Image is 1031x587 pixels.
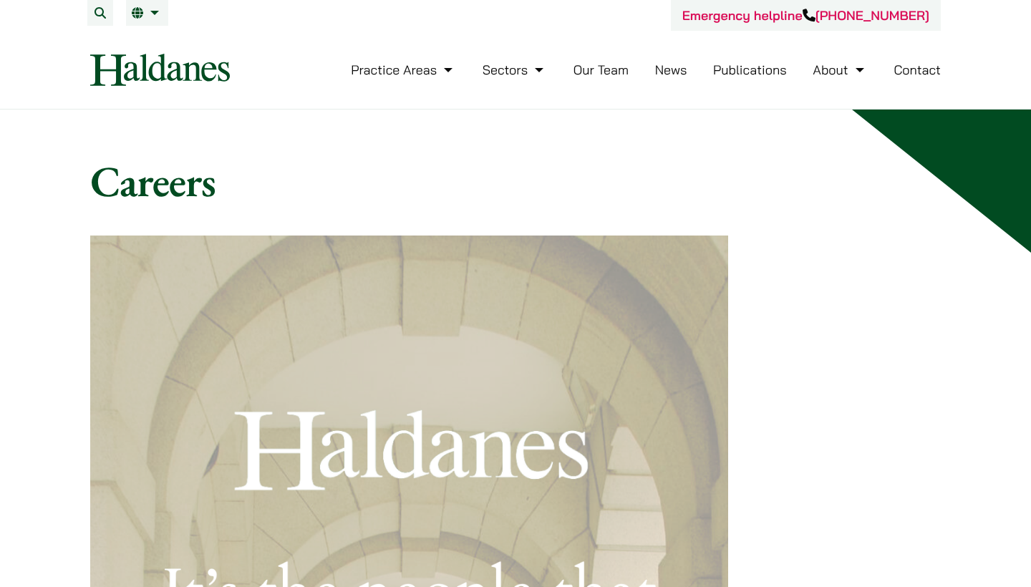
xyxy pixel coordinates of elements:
a: News [655,62,687,78]
a: Sectors [483,62,547,78]
a: Contact [894,62,941,78]
a: Publications [713,62,787,78]
a: Practice Areas [351,62,456,78]
h1: Careers [90,155,941,207]
a: About [813,62,867,78]
a: Our Team [573,62,629,78]
img: Logo of Haldanes [90,54,230,86]
a: EN [132,7,163,19]
a: Emergency helpline[PHONE_NUMBER] [682,7,929,24]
